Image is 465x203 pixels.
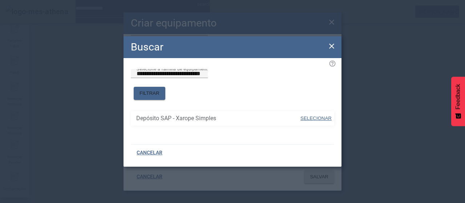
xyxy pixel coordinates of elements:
span: FILTRAR [139,90,159,97]
span: Depósito SAP - Xarope Simples [136,114,300,123]
button: Feedback - Mostrar pesquisa [451,77,465,126]
mat-label: Selecione a família de equipamento [137,66,210,71]
span: Feedback [455,84,461,109]
button: FILTRAR [134,87,165,100]
button: SELECIONAR [300,112,332,125]
button: CANCELAR [131,146,168,159]
span: CANCELAR [137,149,162,157]
h2: Buscar [131,39,163,55]
span: SELECIONAR [300,115,332,121]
